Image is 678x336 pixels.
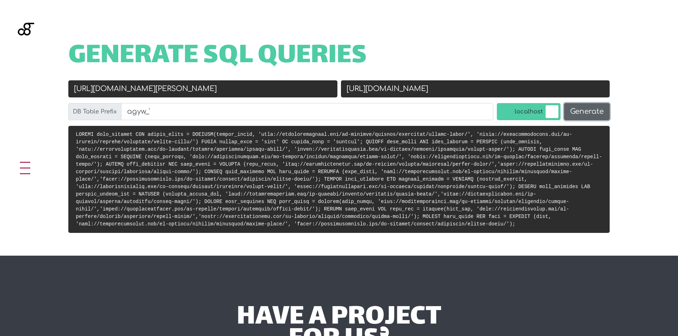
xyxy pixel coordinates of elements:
img: Blackgate [18,23,34,76]
span: Generate SQL Queries [68,46,367,68]
input: wp_ [121,103,493,120]
label: localhost [497,103,561,120]
button: Generate [564,103,610,120]
input: Old URL [68,80,337,97]
label: DB Table Prefix [68,103,121,120]
code: LOREMI dolo_sitamet CON adipis_elits = DOEIUSM(tempor_incid, 'utla://etdoloremagnaal.eni/ad-minim... [76,132,602,227]
input: New URL [341,80,610,97]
